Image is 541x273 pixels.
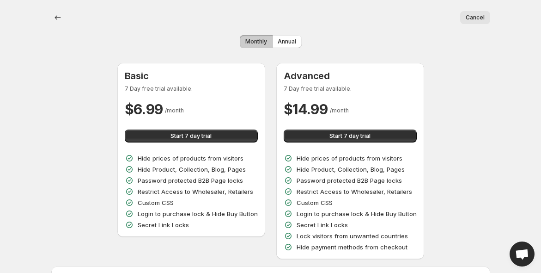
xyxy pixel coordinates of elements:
p: Restrict Access to Wholesaler, Retailers [138,187,253,196]
p: Secret Link Locks [297,220,348,230]
p: Password protected B2B Page locks [138,176,243,185]
a: Open chat [510,242,535,267]
span: Start 7 day trial [170,132,212,140]
p: Login to purchase lock & Hide Buy Button [297,209,417,218]
p: Secret Link Locks [138,220,189,230]
p: Restrict Access to Wholesaler, Retailers [297,187,412,196]
button: Start 7 day trial [125,130,258,143]
span: Start 7 day trial [329,132,371,140]
p: Hide prices of products from visitors [297,154,402,163]
span: Annual [278,38,296,45]
h3: Basic [125,70,258,81]
p: Hide Product, Collection, Blog, Pages [138,165,246,174]
p: Custom CSS [138,198,174,207]
button: Monthly [240,35,273,48]
h3: Advanced [284,70,417,81]
p: Hide Product, Collection, Blog, Pages [297,165,405,174]
span: / month [165,107,184,114]
p: Lock visitors from unwanted countries [297,231,408,241]
p: Password protected B2B Page locks [297,176,402,185]
button: Start 7 day trial [284,130,417,143]
h2: $ 6.99 [125,100,164,118]
span: / month [330,107,349,114]
p: 7 Day free trial available. [125,85,258,93]
span: Monthly [245,38,267,45]
button: Cancel [460,11,490,24]
p: Custom CSS [297,198,333,207]
h2: $ 14.99 [284,100,328,118]
p: Hide prices of products from visitors [138,154,243,163]
p: 7 Day free trial available. [284,85,417,93]
button: Annual [272,35,302,48]
p: Login to purchase lock & Hide Buy Button [138,209,258,218]
span: Cancel [466,14,485,21]
p: Hide payment methods from checkout [297,242,407,252]
button: back [51,11,64,24]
